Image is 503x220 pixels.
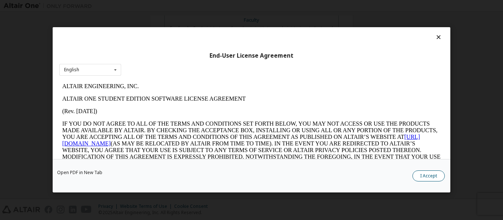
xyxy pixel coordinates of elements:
div: English [64,68,79,72]
a: Open PDF in New Tab [57,171,102,175]
button: I Accept [412,171,445,182]
p: ALTAIR ONE STUDENT EDITION SOFTWARE LICENSE AGREEMENT [3,15,381,22]
p: IF YOU DO NOT AGREE TO ALL OF THE TERMS AND CONDITIONS SET FORTH BELOW, YOU MAY NOT ACCESS OR USE... [3,40,381,93]
p: ALTAIR ENGINEERING, INC. [3,3,381,10]
a: [URL][DOMAIN_NAME] [3,54,361,66]
p: (Rev. [DATE]) [3,28,381,35]
div: End-User License Agreement [59,52,444,59]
